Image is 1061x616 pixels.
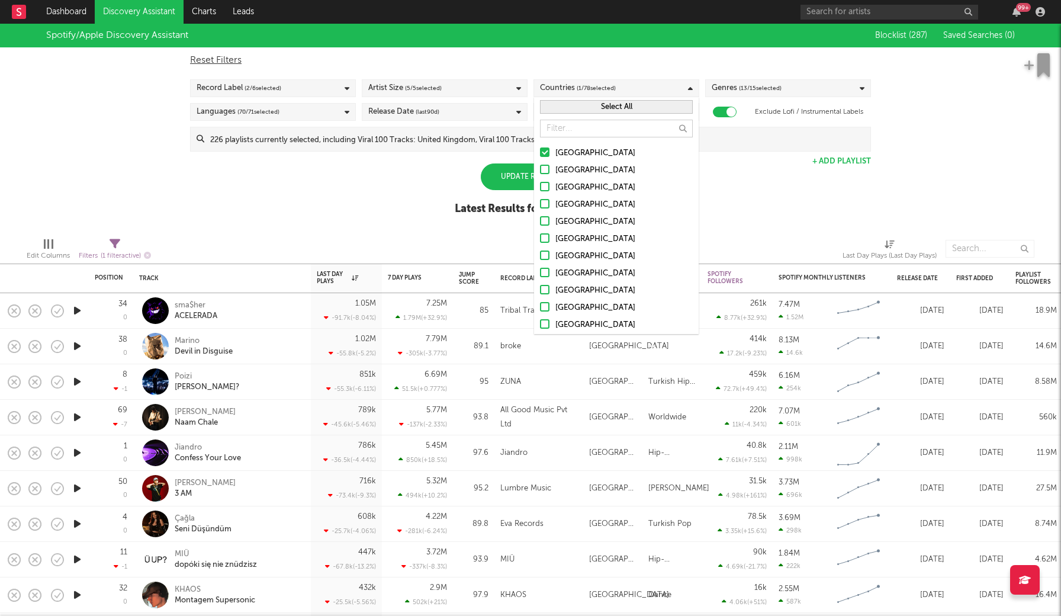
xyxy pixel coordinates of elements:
[779,562,800,570] div: 222k
[589,446,636,460] div: [GEOGRAPHIC_DATA]
[832,367,885,397] svg: Chart title
[648,410,686,425] div: Worldwide
[589,482,636,496] div: [GEOGRAPHIC_DATA]
[79,234,151,268] div: Filters(1 filter active)
[832,403,885,432] svg: Chart title
[500,553,515,567] div: MIÜ
[388,274,429,281] div: 7 Day Plays
[500,517,544,531] div: Eva Records
[589,410,636,425] div: [GEOGRAPHIC_DATA]
[648,446,696,460] div: Hip-Hop/Rap
[500,403,577,432] div: All Good Music Pvt Ltd
[27,234,70,268] div: Edit Columns
[358,548,376,556] div: 447k
[779,479,799,486] div: 3.73M
[719,349,767,357] div: 17.2k ( -9.23 % )
[459,339,488,354] div: 89.1
[118,478,127,486] div: 50
[779,443,798,451] div: 2.11M
[175,514,232,535] a: ÇağlaSeni Düşündüm
[555,249,693,264] div: [GEOGRAPHIC_DATA]
[718,563,767,570] div: 4.69k ( -21.7 % )
[755,105,863,119] label: Exclude Lofi / Instrumental Labels
[459,482,488,496] div: 95.2
[956,275,998,282] div: First Added
[875,31,927,40] span: Blocklist
[589,375,636,389] div: [GEOGRAPHIC_DATA]
[175,549,257,560] div: MIÜ
[589,553,636,567] div: [GEOGRAPHIC_DATA]
[754,584,767,592] div: 16k
[323,421,376,428] div: -45.6k ( -5.46 % )
[1015,271,1051,285] div: Playlist Followers
[459,588,488,602] div: 97.9
[118,300,127,308] div: 34
[1015,482,1057,496] div: 27.5M
[956,482,1004,496] div: [DATE]
[358,406,376,414] div: 789k
[897,553,944,567] div: [DATE]
[648,553,696,567] div: Hip-Hop/Rap
[956,553,1004,567] div: [DATE]
[426,548,447,556] div: 3.72M
[123,457,127,463] div: 0
[175,300,217,311] div: sma$her
[897,588,944,602] div: [DATE]
[459,271,479,285] div: Jump Score
[779,274,867,281] div: Spotify Monthly Listeners
[175,407,236,428] a: [PERSON_NAME]Naam Chale
[500,588,526,602] div: KHAOS
[555,181,693,195] div: [GEOGRAPHIC_DATA]
[779,336,799,344] div: 8.13M
[897,304,944,318] div: [DATE]
[368,81,442,95] div: Artist Size
[175,407,236,418] div: [PERSON_NAME]
[555,163,693,178] div: [GEOGRAPHIC_DATA]
[648,375,696,389] div: Turkish Hip-Hop/Rap
[500,446,528,460] div: Jiandro
[897,375,944,389] div: [DATE]
[540,81,616,95] div: Countries
[426,442,447,450] div: 5.45M
[425,371,447,378] div: 6.69M
[394,385,447,393] div: 51.5k ( +0.777 % )
[118,406,127,414] div: 69
[175,585,255,595] div: KHAOS
[897,517,944,531] div: [DATE]
[722,598,767,606] div: 4.06k ( +51 % )
[398,456,447,464] div: 850k ( +18.5 % )
[500,482,551,496] div: Lumbre Music
[175,442,241,453] div: Jiandro
[555,232,693,246] div: [GEOGRAPHIC_DATA]
[459,446,488,460] div: 97.6
[779,491,802,499] div: 696k
[1015,304,1057,318] div: 18.9M
[359,584,376,592] div: 432k
[119,585,127,592] div: 32
[555,198,693,212] div: [GEOGRAPHIC_DATA]
[175,311,217,322] div: ACELERADA
[101,253,141,259] span: ( 1 filter active)
[779,514,800,522] div: 3.69M
[114,563,127,570] div: -1
[843,249,937,263] div: Last Day Plays (Last Day Plays)
[426,300,447,307] div: 7.25M
[500,304,539,318] div: Tribal Trap
[779,384,801,392] div: 254k
[426,477,447,485] div: 5.32M
[175,418,236,428] div: Naam Chale
[1015,339,1057,354] div: 14.6M
[459,375,488,389] div: 95
[197,105,279,119] div: Languages
[204,127,870,151] input: 226 playlists currently selected, including Viral 100 Tracks: United Kingdom, Viral 100 Tracks: U...
[175,489,236,499] div: 3 AM
[123,315,127,321] div: 0
[245,81,281,95] span: ( 2 / 6 selected)
[943,31,1015,40] span: Saved Searches
[750,406,767,414] div: 220k
[190,53,871,68] div: Reset Filters
[175,560,257,570] div: dopóki się nie znüdzisz
[95,274,123,281] div: Position
[956,339,1004,354] div: [DATE]
[175,549,257,570] a: MIÜdopóki się nie znüdzisz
